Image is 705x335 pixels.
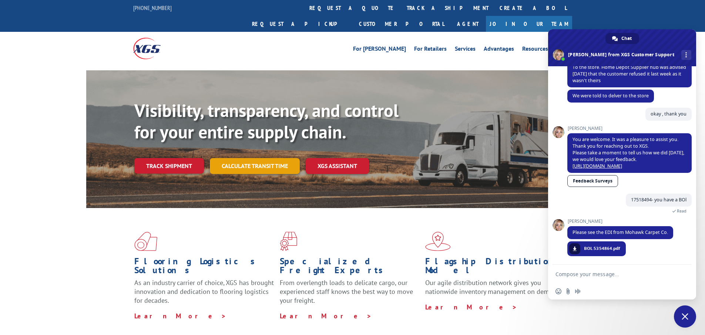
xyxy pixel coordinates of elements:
a: Services [455,46,476,54]
a: Request a pickup [246,16,353,32]
img: xgs-icon-focused-on-flooring-red [280,232,297,251]
span: Chat [621,33,632,44]
a: [PHONE_NUMBER] [133,4,172,11]
a: For [PERSON_NAME] [353,46,406,54]
a: Agent [450,16,486,32]
span: Audio message [575,288,581,294]
a: Feedback Surveys [567,175,618,187]
h1: Flagship Distribution Model [425,257,565,278]
p: From overlength loads to delicate cargo, our experienced staff knows the best way to move your fr... [280,278,420,311]
div: More channels [681,50,691,60]
a: XGS ASSISTANT [306,158,369,174]
h1: Specialized Freight Experts [280,257,420,278]
span: BOL 5354864.pdf [584,245,620,252]
div: Chat [605,33,639,44]
img: xgs-icon-flagship-distribution-model-red [425,232,451,251]
textarea: Compose your message... [555,271,672,278]
span: Our agile distribution network gives you nationwide inventory management on demand. [425,278,561,296]
a: Calculate transit time [210,158,300,174]
b: Visibility, transparency, and control for your entire supply chain. [134,99,399,143]
img: xgs-icon-total-supply-chain-intelligence-red [134,232,157,251]
span: okay , thank you [651,111,686,117]
span: We were told to delver to the store [573,93,649,99]
span: As an industry carrier of choice, XGS has brought innovation and dedication to flooring logistics... [134,278,274,305]
span: Insert an emoji [555,288,561,294]
a: Advantages [484,46,514,54]
a: Track shipment [134,158,204,174]
span: 17518494- you have a BOl [631,197,686,203]
a: Join Our Team [486,16,572,32]
a: Learn More > [134,312,226,320]
span: Read [677,208,686,214]
h1: Flooring Logistics Solutions [134,257,274,278]
span: To the store. Home Depot Supplier hub was advised [DATE] that the customer refused it last week a... [573,64,686,84]
a: Customer Portal [353,16,450,32]
div: Close chat [674,305,696,328]
a: [URL][DOMAIN_NAME] [573,163,622,169]
a: Learn More > [425,303,517,311]
span: [PERSON_NAME] [567,126,692,131]
a: Learn More > [280,312,372,320]
span: Please see the EDI from Mohawk Carpet Co. [573,229,668,235]
span: Send a file [565,288,571,294]
span: [PERSON_NAME] [567,219,673,224]
a: Resources [522,46,548,54]
a: For Retailers [414,46,447,54]
span: You are welcome. It was a pleasure to assist you. Thank you for reaching out to XGS. Please take ... [573,136,684,169]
